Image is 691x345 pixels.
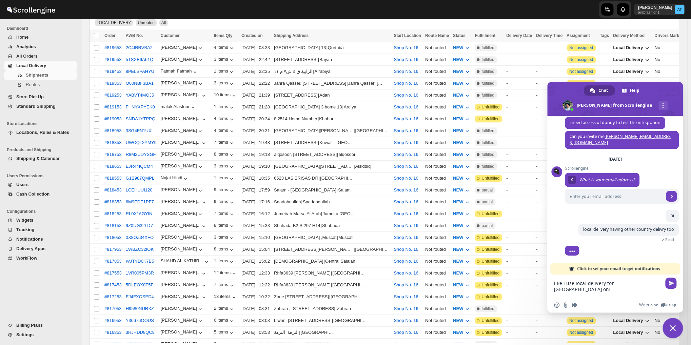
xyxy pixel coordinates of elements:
[554,275,663,298] textarea: Compose your message...
[104,247,122,252] button: #817953
[449,303,475,314] button: NEW
[453,93,463,98] span: NEW
[214,246,235,253] button: 8 items
[126,294,154,299] button: EJ4FXOSED4
[453,116,463,121] span: NEW
[104,270,122,276] button: #817553
[214,306,235,312] button: 2 items
[4,42,77,52] button: Analytics
[104,69,122,74] button: #819453
[104,57,122,62] button: #819553
[449,208,475,219] button: NEW
[16,130,69,135] span: Locations, Rules & Rates
[104,259,122,264] button: #817853
[161,92,201,97] div: [PERSON_NAME]...
[16,182,28,187] span: Users
[449,173,475,184] button: NEW
[161,211,204,218] div: [PERSON_NAME]
[16,104,56,109] span: Standard Shipping
[569,45,593,50] button: Not assigned
[161,294,201,299] div: [PERSON_NAME]...
[161,306,204,312] button: [PERSON_NAME]
[104,164,122,169] div: #818653
[449,161,475,172] button: NEW
[453,104,463,109] span: NEW
[214,163,235,170] button: 3 items
[16,63,46,68] span: Local Delivery
[569,81,593,86] button: Not assigned
[572,302,577,308] span: Audio message
[214,92,237,99] button: 10 items
[4,80,77,89] button: Routes
[598,85,608,96] span: Chat
[453,247,463,252] span: NEW
[104,128,122,133] div: #818953
[4,70,77,80] button: Shipments
[449,149,475,160] button: NEW
[126,152,156,157] button: R8M2UDYSGF
[126,116,155,121] button: SNDA1YTPPQ
[214,187,235,194] div: 9 items
[104,282,122,287] div: #817453
[104,235,122,240] div: #818053
[214,128,235,135] div: 4 items
[449,268,475,279] button: NEW
[453,235,463,240] span: NEW
[104,199,122,204] button: #818353
[609,42,654,53] button: Local Delivery
[104,93,122,98] button: #819253
[214,151,235,158] button: 8 items
[394,57,418,62] button: Shop No. 16
[161,187,204,194] div: [PERSON_NAME]
[214,140,235,146] div: 7 items
[665,278,676,289] span: Send
[104,176,122,181] button: #818553
[161,151,204,158] button: [PERSON_NAME]
[613,45,643,50] span: Local Delivery
[394,152,418,157] button: Shop No. 16
[449,256,475,267] button: NEW
[449,232,475,243] button: NEW
[161,104,196,111] button: malak Alasfour
[214,175,235,182] button: 1 items
[161,223,201,228] div: [PERSON_NAME]...
[453,259,463,264] span: NEW
[394,211,418,216] button: Shop No. 16
[4,253,77,263] button: WorkFlow
[126,199,154,204] button: 6M9EDE1PF7
[214,223,235,229] button: 8 items
[214,294,237,301] button: 13 items
[161,294,208,301] button: [PERSON_NAME]...
[16,35,28,40] span: Home
[394,294,418,299] button: Shop No. 16
[104,223,122,228] div: #818153
[104,45,122,50] button: #819653
[104,294,122,299] button: #817253
[453,294,463,299] span: NEW
[639,302,676,308] a: We run onCrisp
[126,259,154,264] button: WJTYD6K7B5
[161,80,204,87] div: [PERSON_NAME]
[161,45,204,52] button: [PERSON_NAME]
[214,282,235,289] button: 7 items
[4,225,77,235] button: Tracking
[161,246,204,253] button: [PERSON_NAME]
[453,69,463,74] span: NEW
[5,1,56,18] img: ScrollEngine
[214,45,235,52] button: 4 items
[161,128,204,135] button: [PERSON_NAME]
[453,187,463,192] span: NEW
[4,128,77,137] button: Locations, Rules & Rates
[104,306,122,311] div: #817053
[449,114,475,124] button: NEW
